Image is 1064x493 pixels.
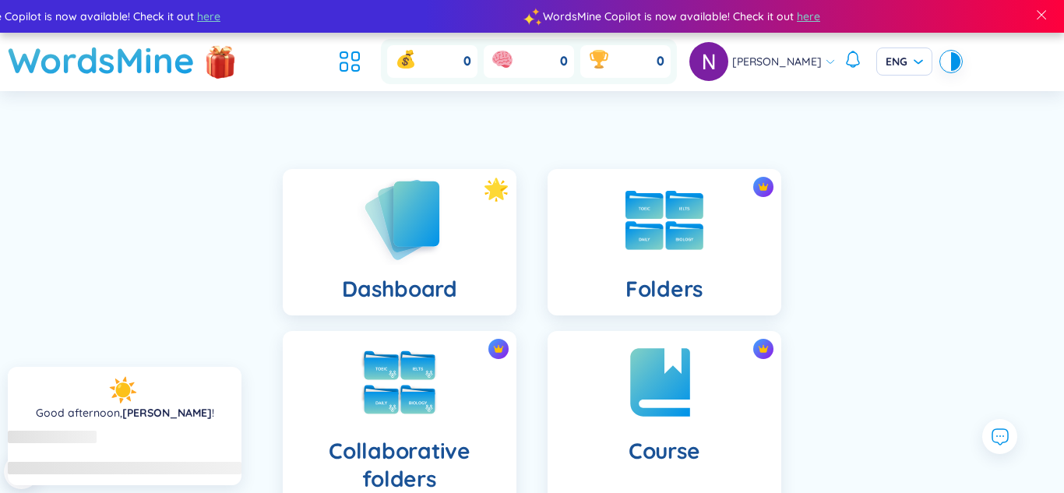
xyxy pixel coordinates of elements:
span: 0 [560,53,568,70]
a: Dashboard [267,169,532,315]
div: ! [36,404,214,421]
h4: Course [629,437,700,465]
img: flashSalesIcon.a7f4f837.png [205,37,236,84]
img: crown icon [758,181,769,192]
img: crown icon [758,343,769,354]
span: [PERSON_NAME] [732,53,822,70]
span: 0 [463,53,471,70]
a: crown iconFolders [532,169,797,315]
span: 0 [657,53,664,70]
h4: Dashboard [342,275,456,303]
span: here [797,8,820,25]
img: crown icon [493,343,504,354]
h4: Folders [625,275,703,303]
span: ENG [886,54,923,69]
span: Good afternoon , [36,406,122,420]
img: avatar [689,42,728,81]
a: avatar [689,42,732,81]
h4: Collaborative folders [295,437,504,493]
a: WordsMine [8,33,195,88]
span: here [197,8,220,25]
a: [PERSON_NAME] [122,406,212,420]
